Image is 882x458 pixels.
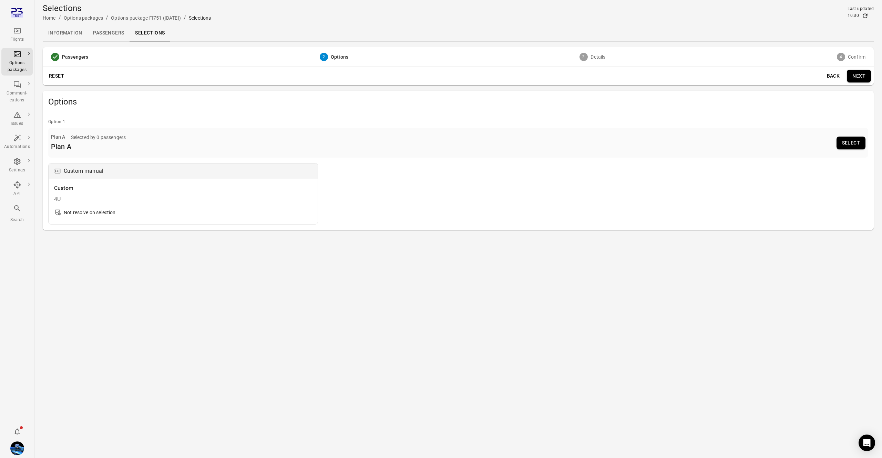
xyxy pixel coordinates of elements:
[184,14,186,22] li: /
[106,14,108,22] li: /
[51,133,65,141] div: Plan A
[8,439,27,458] button: Daníel Benediktsson
[862,12,869,19] button: Refresh data
[1,132,33,152] a: Automations
[1,109,33,129] a: Issues
[45,70,68,82] button: Reset
[62,53,89,60] span: Passengers
[43,25,88,41] a: Information
[4,143,30,150] div: Automations
[4,190,30,197] div: API
[848,6,874,12] div: Last updated
[111,15,181,21] a: Options package FI751 ([DATE])
[848,53,865,60] span: Confirm
[43,14,211,22] nav: Breadcrumbs
[331,53,348,60] span: Options
[54,195,312,203] div: 4U
[64,15,103,21] a: Options packages
[4,90,30,104] div: Communi-cations
[1,179,33,199] a: API
[1,78,33,106] a: Communi-cations
[71,134,126,141] div: Selected by 0 passengers
[10,441,24,455] img: shutterstock-1708408498.jpg
[1,24,33,45] a: Flights
[43,3,211,14] h1: Selections
[54,184,312,192] div: Custom
[64,166,103,176] div: Custom manual
[1,155,33,176] a: Settings
[1,202,33,225] button: Search
[4,217,30,223] div: Search
[189,14,211,21] div: Selections
[4,60,30,73] div: Options packages
[591,53,605,60] span: Details
[859,435,875,451] div: Open Intercom Messenger
[4,120,30,127] div: Issues
[51,141,126,152] div: Plan A
[10,425,24,439] button: Notifications
[88,25,130,41] a: Passengers
[64,209,116,216] div: Not resolve on selection
[1,48,33,76] a: Options packages
[840,54,842,59] text: 4
[48,96,868,107] span: Options
[130,25,170,41] a: Selections
[583,54,585,59] text: 3
[4,36,30,43] div: Flights
[322,54,325,59] text: 2
[43,15,56,21] a: Home
[822,70,844,82] button: Back
[837,137,865,149] button: Select
[43,25,874,41] div: Local navigation
[4,167,30,174] div: Settings
[848,12,859,19] div: 10:30
[48,119,868,126] div: Option 1
[59,14,61,22] li: /
[847,70,871,82] button: Next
